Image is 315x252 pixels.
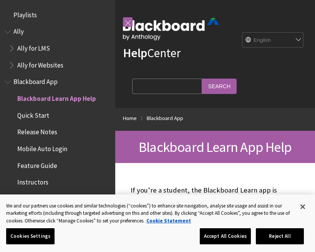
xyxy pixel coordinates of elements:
a: Blackboard App [147,114,183,123]
span: Playlists [13,8,37,19]
img: Blackboard by Anthology [123,18,219,40]
button: Reject All [256,228,304,244]
span: Feature Guide [17,159,57,170]
span: Ally for LMS [17,42,50,52]
strong: Help [123,45,147,61]
span: Students [17,193,44,203]
span: Ally [13,25,24,36]
button: Close [294,198,311,215]
a: Home [123,114,137,123]
span: Release Notes [17,126,57,136]
button: Accept All Cookies [200,228,251,244]
div: We and our partners use cookies and similar technologies (“cookies”) to enhance site navigation, ... [6,202,293,225]
nav: Book outline for Anthology Ally Help [5,25,111,72]
span: Instructors [17,176,48,186]
select: Site Language Selector [242,33,304,48]
span: Ally for Websites [17,59,63,69]
span: Blackboard Learn App Help [139,138,292,156]
span: Mobile Auto Login [17,142,67,153]
p: If you’re a student, the Blackboard Learn app is designed especially for you to view content and ... [131,185,300,245]
span: Quick Start [17,109,49,119]
nav: Book outline for Playlists [5,8,111,21]
span: Blackboard Learn App Help [17,92,96,102]
a: HelpCenter [123,45,181,61]
button: Cookies Settings [6,228,55,244]
a: More information about your privacy, opens in a new tab [146,217,191,224]
input: Search [202,79,237,94]
span: Blackboard App [13,76,58,86]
